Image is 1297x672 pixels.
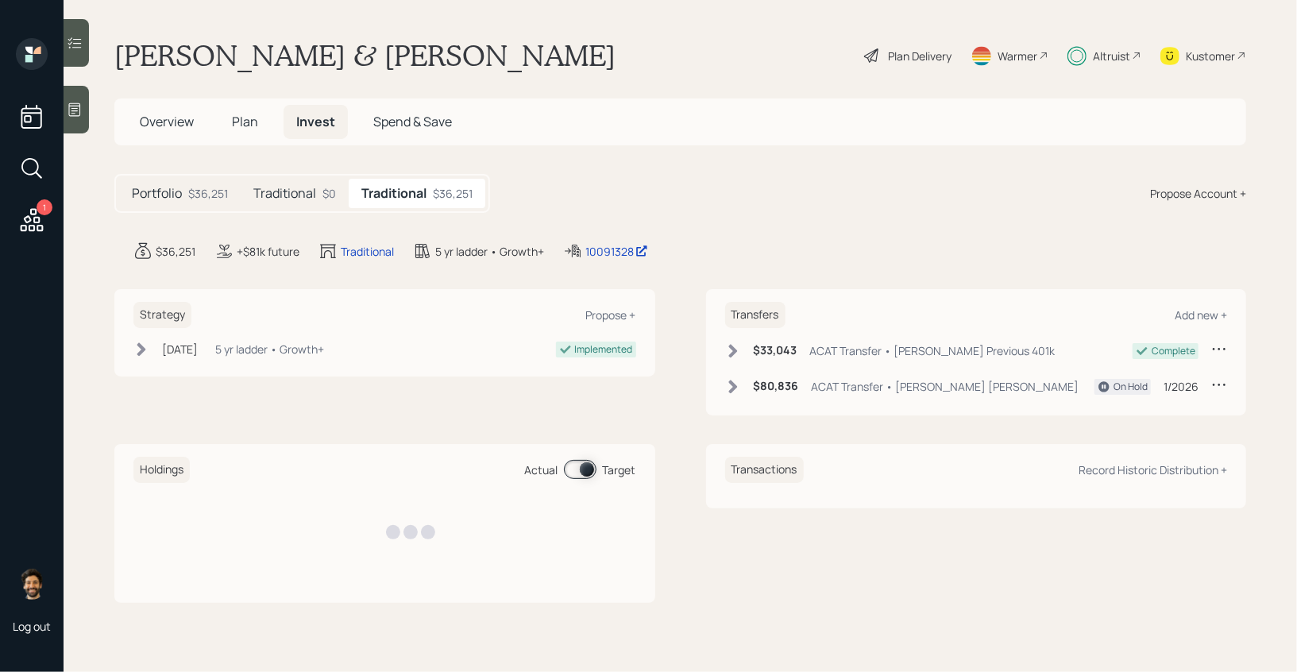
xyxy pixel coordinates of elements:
[1186,48,1235,64] div: Kustomer
[253,186,316,201] h5: Traditional
[373,113,452,130] span: Spend & Save
[162,341,198,357] div: [DATE]
[525,462,558,478] div: Actual
[888,48,952,64] div: Plan Delivery
[812,378,1079,395] div: ACAT Transfer • [PERSON_NAME] [PERSON_NAME]
[725,302,786,328] h6: Transfers
[156,243,195,260] div: $36,251
[810,342,1056,359] div: ACAT Transfer • [PERSON_NAME] Previous 401k
[433,185,473,202] div: $36,251
[114,38,616,73] h1: [PERSON_NAME] & [PERSON_NAME]
[188,185,228,202] div: $36,251
[1079,462,1227,477] div: Record Historic Distribution +
[296,113,335,130] span: Invest
[1175,307,1227,322] div: Add new +
[603,462,636,478] div: Target
[322,185,336,202] div: $0
[341,243,394,260] div: Traditional
[1164,378,1199,395] div: 1/2026
[1093,48,1130,64] div: Altruist
[37,199,52,215] div: 1
[998,48,1037,64] div: Warmer
[754,380,799,393] h6: $80,836
[16,568,48,600] img: eric-schwartz-headshot.png
[725,457,804,483] h6: Transactions
[232,113,258,130] span: Plan
[133,302,191,328] h6: Strategy
[754,344,797,357] h6: $33,043
[586,307,636,322] div: Propose +
[133,457,190,483] h6: Holdings
[435,243,544,260] div: 5 yr ladder • Growth+
[132,186,182,201] h5: Portfolio
[140,113,194,130] span: Overview
[1114,380,1148,394] div: On Hold
[215,341,324,357] div: 5 yr ladder • Growth+
[361,186,427,201] h5: Traditional
[585,243,648,260] div: 10091328
[13,619,51,634] div: Log out
[575,342,633,357] div: Implemented
[1152,344,1195,358] div: Complete
[237,243,299,260] div: +$81k future
[1150,185,1246,202] div: Propose Account +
